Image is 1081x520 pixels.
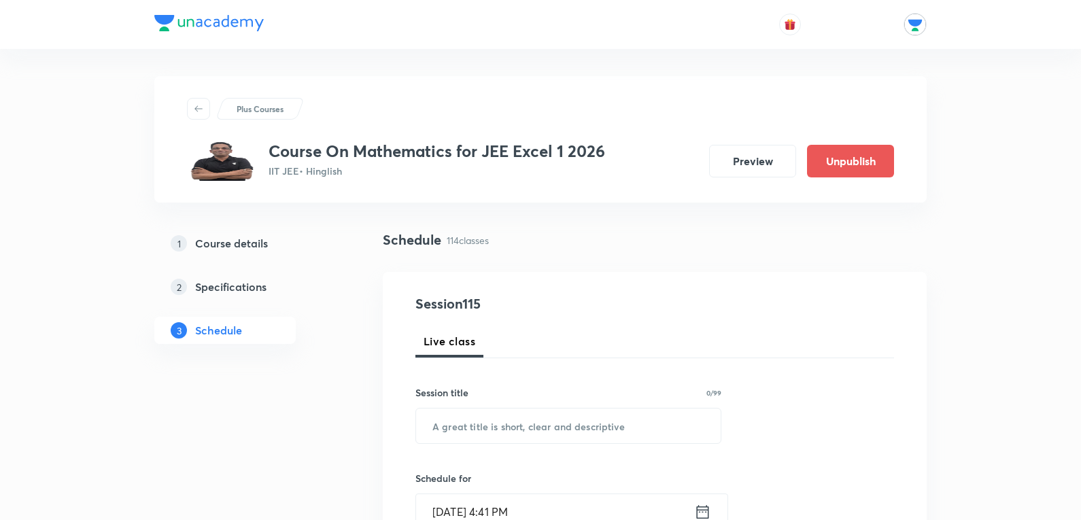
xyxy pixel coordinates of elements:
[424,333,475,349] span: Live class
[904,13,927,36] img: Unacademy Jodhpur
[383,230,441,250] h4: Schedule
[447,233,489,247] p: 114 classes
[195,235,268,252] h5: Course details
[807,145,894,177] button: Unpublish
[706,389,721,396] p: 0/99
[154,230,339,257] a: 1Course details
[269,164,605,178] p: IIT JEE • Hinglish
[171,322,187,339] p: 3
[195,279,267,295] h5: Specifications
[709,145,796,177] button: Preview
[154,273,339,300] a: 2Specifications
[154,15,264,31] img: Company Logo
[415,471,721,485] h6: Schedule for
[779,14,801,35] button: avatar
[154,15,264,35] a: Company Logo
[237,103,284,115] p: Plus Courses
[171,235,187,252] p: 1
[416,409,721,443] input: A great title is short, clear and descriptive
[784,18,796,31] img: avatar
[415,385,468,400] h6: Session title
[195,322,242,339] h5: Schedule
[187,141,258,181] img: be13cd870608418b82d6af393edd520b.jpg
[269,141,605,161] h3: Course On Mathematics for JEE Excel 1 2026
[171,279,187,295] p: 2
[415,294,664,314] h4: Session 115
